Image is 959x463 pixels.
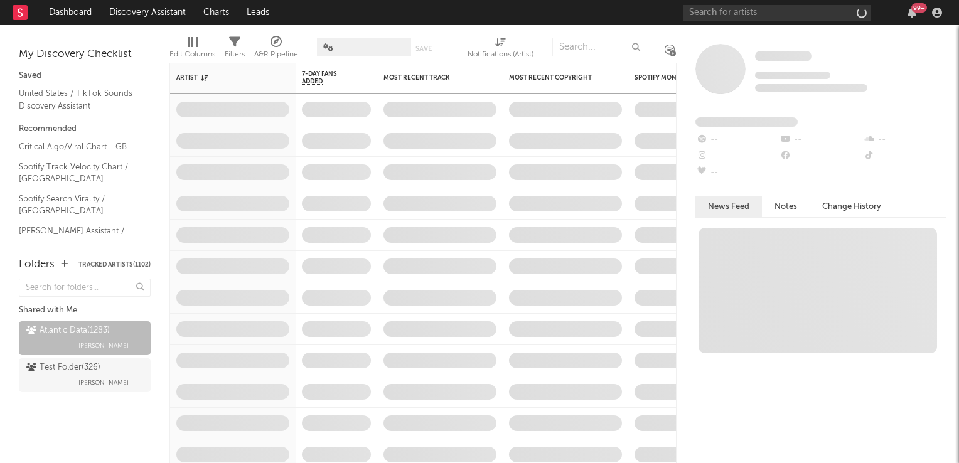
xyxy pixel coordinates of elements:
button: Save [415,45,432,52]
div: -- [779,132,862,148]
input: Search... [552,38,646,56]
a: Some Artist [755,50,812,63]
div: Shared with Me [19,303,151,318]
div: Test Folder ( 326 ) [26,360,100,375]
div: My Discovery Checklist [19,47,151,62]
div: 99 + [911,3,927,13]
button: Tracked Artists(1102) [78,262,151,268]
a: Test Folder(326)[PERSON_NAME] [19,358,151,392]
div: -- [863,132,946,148]
div: Saved [19,68,151,83]
button: News Feed [695,196,762,217]
div: -- [779,148,862,164]
span: [PERSON_NAME] [78,375,129,390]
div: Filters [225,47,245,62]
a: [PERSON_NAME] Assistant / [GEOGRAPHIC_DATA] [19,224,138,250]
div: Most Recent Copyright [509,74,603,82]
div: -- [863,148,946,164]
span: Some Artist [755,51,812,61]
span: 0 fans last week [755,84,867,92]
div: A&R Pipeline [254,31,298,68]
span: Fans Added by Platform [695,117,798,127]
div: Most Recent Track [383,74,478,82]
div: Notifications (Artist) [468,47,533,62]
div: Edit Columns [169,31,215,68]
a: Spotify Search Virality / [GEOGRAPHIC_DATA] [19,192,138,218]
div: Notifications (Artist) [468,31,533,68]
input: Search for artists [683,5,871,21]
span: [PERSON_NAME] [78,338,129,353]
div: Artist [176,74,271,82]
div: Filters [225,31,245,68]
a: Atlantic Data(1283)[PERSON_NAME] [19,321,151,355]
div: Edit Columns [169,47,215,62]
a: Spotify Track Velocity Chart / [GEOGRAPHIC_DATA] [19,160,138,186]
div: -- [695,148,779,164]
div: -- [695,132,779,148]
a: United States / TikTok Sounds Discovery Assistant [19,87,138,112]
span: 7-Day Fans Added [302,70,352,85]
a: Critical Algo/Viral Chart - GB [19,140,138,154]
button: Change History [810,196,894,217]
div: Atlantic Data ( 1283 ) [26,323,110,338]
div: A&R Pipeline [254,47,298,62]
button: 99+ [908,8,916,18]
div: Spotify Monthly Listeners [635,74,729,82]
button: Notes [762,196,810,217]
div: Recommended [19,122,151,137]
div: -- [695,164,779,181]
input: Search for folders... [19,279,151,297]
span: Tracking Since: [DATE] [755,72,830,79]
div: Folders [19,257,55,272]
